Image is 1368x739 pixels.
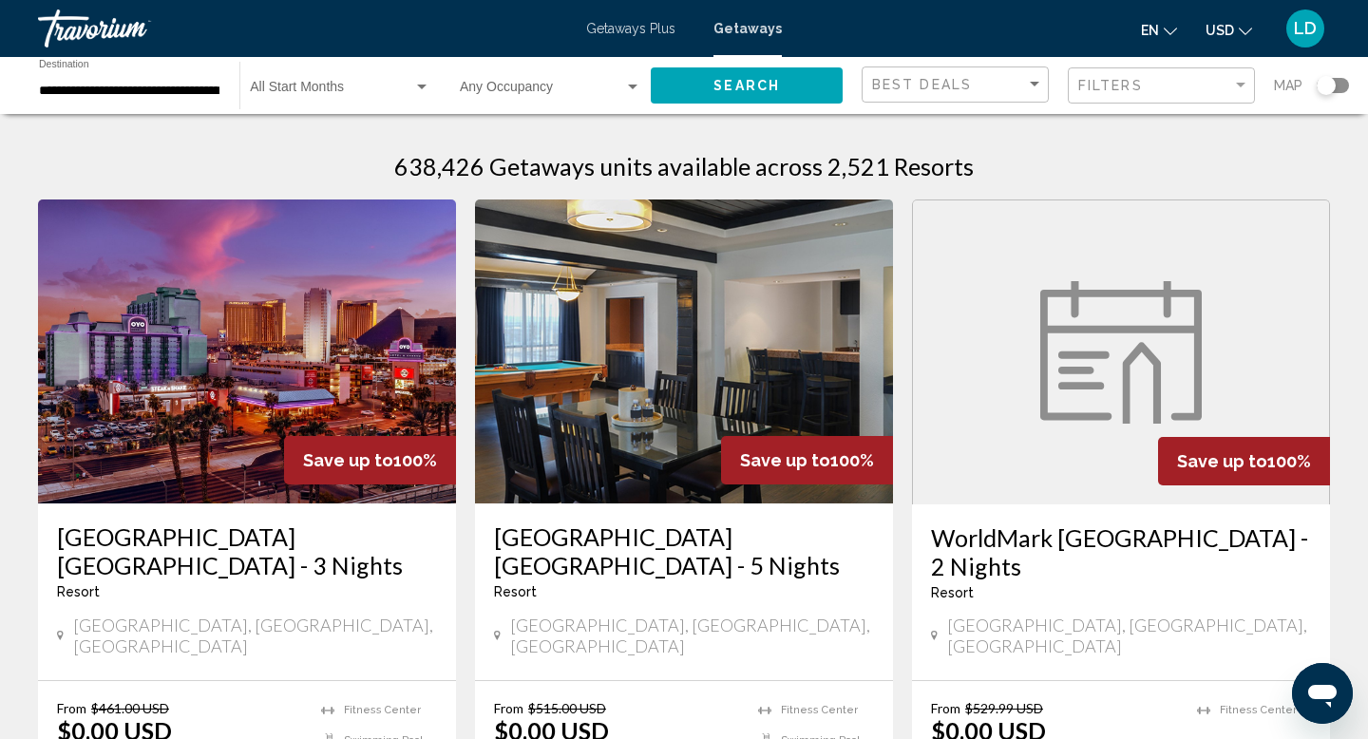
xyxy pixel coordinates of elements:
span: $515.00 USD [528,700,606,716]
span: Map [1274,72,1302,99]
div: 100% [284,436,456,484]
span: en [1141,23,1159,38]
span: Save up to [740,450,830,470]
span: Search [713,79,780,94]
mat-select: Sort by [872,77,1043,93]
img: week.svg [1040,281,1202,424]
span: Fitness Center [781,704,858,716]
button: User Menu [1281,9,1330,48]
button: Filter [1068,66,1255,105]
span: [GEOGRAPHIC_DATA], [GEOGRAPHIC_DATA], [GEOGRAPHIC_DATA] [73,615,437,656]
span: Fitness Center [1220,704,1297,716]
span: Best Deals [872,77,972,92]
img: RM79I01X.jpg [475,199,893,503]
span: From [57,700,86,716]
iframe: Button to launch messaging window [1292,663,1353,724]
button: Change language [1141,16,1177,44]
img: RM79E01X.jpg [38,199,456,503]
a: WorldMark [GEOGRAPHIC_DATA] - 2 Nights [931,523,1311,580]
span: From [494,700,523,716]
span: USD [1206,23,1234,38]
span: Save up to [303,450,393,470]
a: Getaways [713,21,782,36]
span: Resort [57,584,100,599]
a: Travorium [38,9,567,47]
span: Filters [1078,78,1143,93]
span: [GEOGRAPHIC_DATA], [GEOGRAPHIC_DATA], [GEOGRAPHIC_DATA] [510,615,874,656]
span: $529.99 USD [965,700,1043,716]
span: Fitness Center [344,704,421,716]
a: [GEOGRAPHIC_DATA] [GEOGRAPHIC_DATA] - 5 Nights [494,522,874,579]
span: $461.00 USD [91,700,169,716]
h1: 638,426 Getaways units available across 2,521 Resorts [394,152,974,180]
span: Resort [494,584,537,599]
div: 100% [721,436,893,484]
span: Save up to [1177,451,1267,471]
button: Change currency [1206,16,1252,44]
a: [GEOGRAPHIC_DATA] [GEOGRAPHIC_DATA] - 3 Nights [57,522,437,579]
span: [GEOGRAPHIC_DATA], [GEOGRAPHIC_DATA], [GEOGRAPHIC_DATA] [947,615,1311,656]
div: 100% [1158,437,1330,485]
a: Getaways Plus [586,21,675,36]
span: Resort [931,585,974,600]
button: Search [651,67,843,103]
span: From [931,700,960,716]
span: LD [1294,19,1317,38]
